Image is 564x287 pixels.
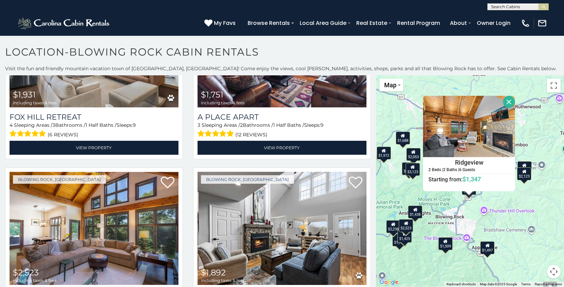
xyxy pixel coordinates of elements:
span: including taxes & fees [201,101,245,105]
div: $2,238 [386,220,401,233]
span: My Favs [214,19,236,27]
h5: 2 Baths | [443,168,459,172]
span: 9 [133,122,136,128]
span: 2 [240,122,243,128]
div: $1,768 [392,233,407,246]
div: $3,123 [406,163,420,176]
span: Map [384,81,396,89]
img: Google [378,278,400,287]
span: (12 reviews) [235,130,267,139]
span: $1,892 [201,268,226,277]
h6: Starting from: [423,176,515,183]
img: Ridgeview [423,96,515,157]
img: Evergreen Cottage [10,172,178,285]
a: A Place Apart [198,112,366,122]
div: Sleeping Areas / Bathrooms / Sleeps: [10,122,178,139]
a: Owner Login [473,17,514,29]
a: Browse Rentals [244,17,293,29]
a: Stairway to Heaven $1,892 including taxes & fees [198,172,366,285]
button: Toggle fullscreen view [547,79,561,92]
a: Evergreen Cottage $2,523 including taxes & fees [10,172,178,285]
div: $1,509 [438,237,453,250]
div: $1,688 [395,132,410,145]
span: $1,347 [463,176,481,183]
a: Blowing Rock, [GEOGRAPHIC_DATA] [13,175,106,184]
a: Rental Program [394,17,443,29]
div: $1,497 [480,241,495,254]
span: 1 Half Baths / [273,122,304,128]
button: Change map style [379,79,403,91]
button: Map camera controls [547,265,561,278]
span: Map data ©2025 Google [480,282,517,286]
a: Blowing Rock, [GEOGRAPHIC_DATA] [201,175,294,184]
a: Report a map error [535,282,562,286]
div: $1,538 [402,162,416,175]
button: Keyboard shortcuts [446,282,476,287]
img: mail-regular-white.png [537,18,547,28]
span: 9 [320,122,324,128]
a: Add to favorites [349,176,362,190]
a: View Property [198,141,366,155]
span: $1,931 [13,90,36,100]
span: 3 [198,122,200,128]
a: Ridgeview 2 Beds | 2 Baths | 6 Guests Starting from:$1,347 [423,157,515,183]
a: Add to favorites [161,176,174,190]
div: $1,972 [377,147,391,160]
span: 1 Half Baths / [85,122,116,128]
div: $2,123 [517,167,531,180]
span: 4 [10,122,13,128]
a: Real Estate [353,17,391,29]
a: Open this area in Google Maps (opens a new window) [378,278,400,287]
button: Close [503,96,515,108]
a: Terms (opens in new tab) [521,282,531,286]
div: $1,860 [517,161,531,174]
span: $2,523 [13,268,39,277]
img: Stairway to Heaven [198,172,366,285]
span: (6 reviews) [48,130,78,139]
a: About [446,17,470,29]
span: 3 [52,122,55,128]
img: White-1-2.png [17,16,111,30]
div: $1,425 [397,230,412,243]
span: including taxes & fees [13,101,57,105]
div: $1,438 [408,206,422,218]
img: phone-regular-white.png [521,18,530,28]
h5: 2 Beds | [428,168,443,172]
span: including taxes & fees [13,278,57,283]
a: Fox Hill Retreat [10,112,178,122]
a: Local Area Guide [296,17,350,29]
div: $2,053 [406,148,420,161]
a: View Property [10,141,178,155]
span: $1,751 [201,90,223,100]
h4: Ridgeview [423,157,515,168]
a: My Favs [204,19,237,28]
div: Sleeping Areas / Bathrooms / Sleeps: [198,122,366,139]
h5: 6 Guests [459,168,475,172]
div: $2,523 [399,219,413,232]
span: including taxes & fees [201,278,245,283]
